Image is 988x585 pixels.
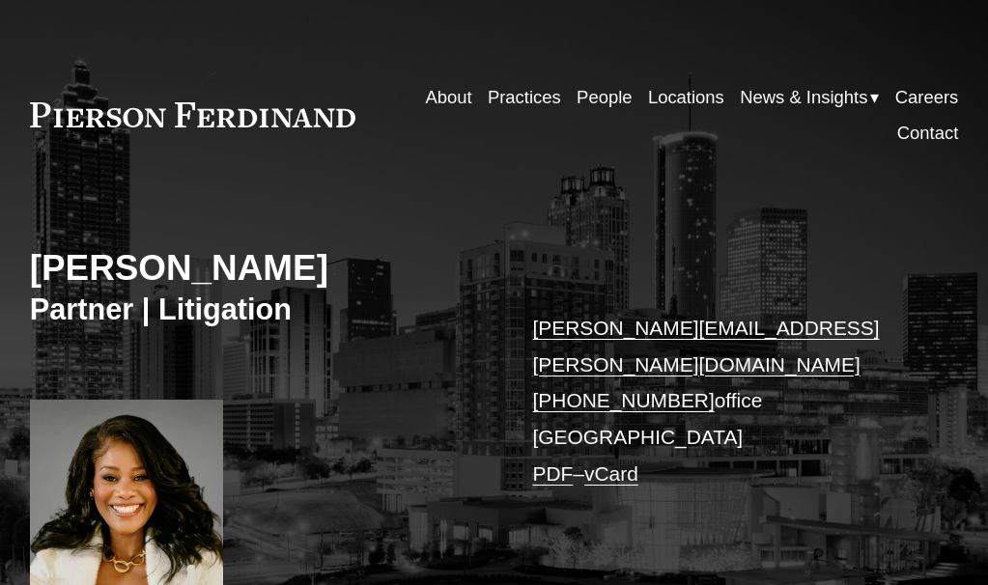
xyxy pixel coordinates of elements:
a: vCard [584,462,638,485]
h3: Partner | Litigation [30,292,494,328]
a: [PHONE_NUMBER] [533,389,715,411]
a: PDF [533,462,574,485]
p: office [GEOGRAPHIC_DATA] – [533,310,920,491]
h2: [PERSON_NAME] [30,247,494,291]
span: News & Insights [740,81,867,113]
a: [PERSON_NAME][EMAIL_ADDRESS][PERSON_NAME][DOMAIN_NAME] [533,317,880,376]
a: Practices [488,79,561,115]
a: Locations [648,79,724,115]
a: Careers [895,79,959,115]
a: folder dropdown [740,79,879,115]
a: People [577,79,632,115]
a: Contact [897,115,959,151]
a: About [425,79,471,115]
